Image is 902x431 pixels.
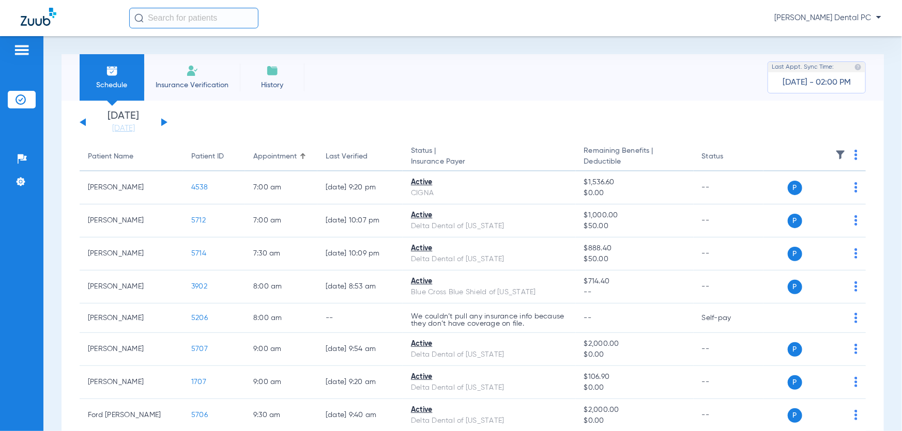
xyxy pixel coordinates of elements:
[584,339,685,349] span: $2,000.00
[854,281,858,292] img: group-dot-blue.svg
[191,283,207,290] span: 3902
[191,378,206,386] span: 1707
[584,349,685,360] span: $0.00
[788,214,802,228] span: P
[788,280,802,294] span: P
[317,204,403,237] td: [DATE] 10:07 PM
[88,151,175,162] div: Patient Name
[854,215,858,226] img: group-dot-blue.svg
[411,349,568,360] div: Delta Dental of [US_STATE]
[93,123,155,134] a: [DATE]
[191,151,237,162] div: Patient ID
[253,151,297,162] div: Appointment
[80,204,183,237] td: [PERSON_NAME]
[253,151,309,162] div: Appointment
[411,210,568,221] div: Active
[584,210,685,221] span: $1,000.00
[93,111,155,134] li: [DATE]
[694,333,763,366] td: --
[788,181,802,195] span: P
[245,204,317,237] td: 7:00 AM
[245,270,317,304] td: 8:00 AM
[774,13,881,23] span: [PERSON_NAME] Dental PC
[134,13,144,23] img: Search Icon
[191,217,206,224] span: 5712
[80,366,183,399] td: [PERSON_NAME]
[854,410,858,420] img: group-dot-blue.svg
[694,204,763,237] td: --
[694,171,763,204] td: --
[317,333,403,366] td: [DATE] 9:54 AM
[80,270,183,304] td: [PERSON_NAME]
[584,177,685,188] span: $1,536.60
[80,171,183,204] td: [PERSON_NAME]
[584,314,592,322] span: --
[317,171,403,204] td: [DATE] 9:20 PM
[326,151,368,162] div: Last Verified
[191,345,208,353] span: 5707
[584,156,685,167] span: Deductible
[584,254,685,265] span: $50.00
[411,254,568,265] div: Delta Dental of [US_STATE]
[584,243,685,254] span: $888.40
[694,270,763,304] td: --
[245,333,317,366] td: 9:00 AM
[576,142,694,171] th: Remaining Benefits |
[694,142,763,171] th: Status
[411,156,568,167] span: Insurance Payer
[152,80,232,90] span: Insurance Verification
[326,151,394,162] div: Last Verified
[88,151,133,162] div: Patient Name
[411,416,568,426] div: Delta Dental of [US_STATE]
[245,304,317,333] td: 8:00 AM
[411,287,568,298] div: Blue Cross Blue Shield of [US_STATE]
[13,44,30,56] img: hamburger-icon
[411,276,568,287] div: Active
[788,342,802,357] span: P
[411,243,568,254] div: Active
[788,247,802,261] span: P
[245,237,317,270] td: 7:30 AM
[584,188,685,199] span: $0.00
[191,184,208,191] span: 4538
[584,405,685,416] span: $2,000.00
[788,408,802,423] span: P
[854,248,858,259] img: group-dot-blue.svg
[129,8,258,28] input: Search for patients
[411,405,568,416] div: Active
[411,339,568,349] div: Active
[317,304,403,333] td: --
[854,63,862,71] img: last sync help info
[584,416,685,426] span: $0.00
[694,237,763,270] td: --
[245,171,317,204] td: 7:00 AM
[191,151,224,162] div: Patient ID
[772,62,834,72] span: Last Appt. Sync Time:
[191,250,206,257] span: 5714
[584,372,685,382] span: $106.90
[788,375,802,390] span: P
[87,80,136,90] span: Schedule
[584,221,685,232] span: $50.00
[694,366,763,399] td: --
[584,382,685,393] span: $0.00
[80,333,183,366] td: [PERSON_NAME]
[21,8,56,26] img: Zuub Logo
[854,377,858,387] img: group-dot-blue.svg
[80,237,183,270] td: [PERSON_NAME]
[80,304,183,333] td: [PERSON_NAME]
[411,313,568,327] p: We couldn’t pull any insurance info because they don’t have coverage on file.
[854,344,858,354] img: group-dot-blue.svg
[191,411,208,419] span: 5706
[403,142,576,171] th: Status |
[694,304,763,333] td: Self-pay
[106,65,118,77] img: Schedule
[186,65,198,77] img: Manual Insurance Verification
[266,65,279,77] img: History
[411,221,568,232] div: Delta Dental of [US_STATE]
[783,77,851,88] span: [DATE] - 02:00 PM
[411,177,568,188] div: Active
[854,182,858,193] img: group-dot-blue.svg
[317,270,403,304] td: [DATE] 8:53 AM
[317,237,403,270] td: [DATE] 10:09 PM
